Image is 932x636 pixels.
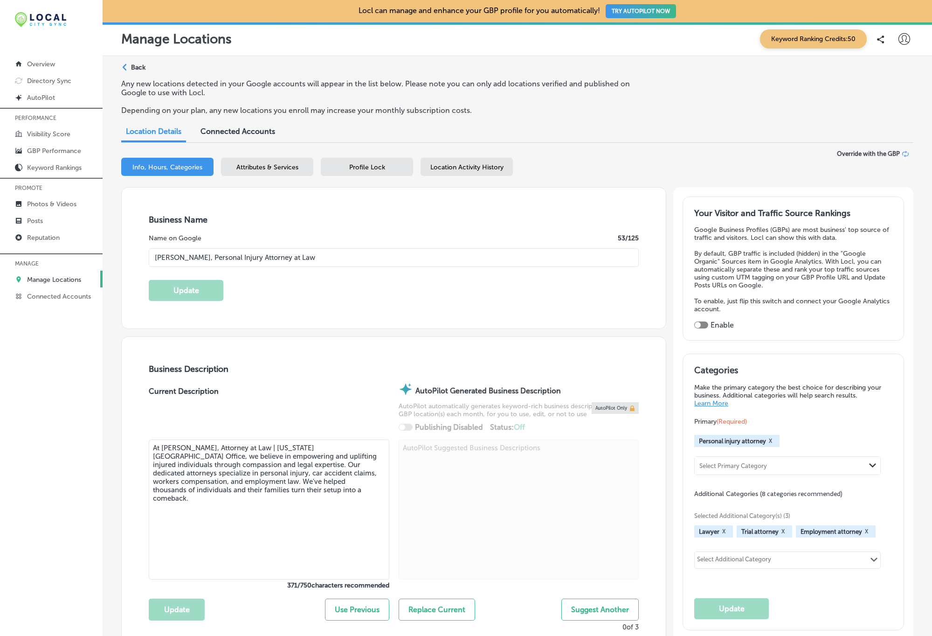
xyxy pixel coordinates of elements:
img: 12321ecb-abad-46dd-be7f-2600e8d3409flocal-city-sync-logo-rectangle.png [15,12,66,27]
button: Replace Current [399,599,475,621]
button: X [779,528,787,535]
span: Location Activity History [430,163,504,171]
h3: Business Name [149,215,639,225]
p: By default, GBP traffic is included (hidden) in the "Google Organic" Sources item in Google Analy... [694,250,892,289]
p: Back [131,63,145,71]
span: Primary [694,418,747,426]
span: Additional Categories [694,490,842,498]
span: (Required) [717,418,747,426]
p: Depending on your plan, any new locations you enroll may increase your monthly subscription costs. [121,106,636,115]
a: Learn More [694,399,728,407]
span: Override with the GBP [837,150,900,157]
span: Selected Additional Category(s) (3) [694,512,885,519]
h3: Categories [694,365,892,379]
button: X [766,437,775,445]
label: 53 /125 [618,234,639,242]
span: Connected Accounts [200,127,275,136]
textarea: At [PERSON_NAME], Attorney at Law | [US_STATE][GEOGRAPHIC_DATA] Office, we believe in empowering ... [149,440,389,580]
span: Personal injury attorney [699,438,766,445]
p: Make the primary category the best choice for describing your business. Additional categories wil... [694,384,892,407]
button: TRY AUTOPILOT NOW [606,4,676,18]
h3: Business Description [149,364,639,374]
p: Connected Accounts [27,293,91,301]
p: Directory Sync [27,77,71,85]
div: Select Additional Category [697,556,771,566]
span: Keyword Ranking Credits: 50 [760,29,867,49]
h3: Your Visitor and Traffic Source Rankings [694,208,892,218]
p: Photos & Videos [27,200,76,208]
button: Update [149,599,205,621]
p: AutoPilot [27,94,55,102]
p: Reputation [27,234,60,242]
button: Suggest Another [561,599,639,621]
p: Overview [27,60,55,68]
span: Info, Hours, Categories [132,163,202,171]
span: Profile Lock [349,163,385,171]
strong: AutoPilot Generated Business Description [415,386,561,395]
button: X [862,528,871,535]
p: GBP Performance [27,147,81,155]
label: Current Description [149,387,219,440]
p: Any new locations detected in your Google accounts will appear in the list below. Please note you... [121,79,636,97]
p: Posts [27,217,43,225]
button: Use Previous [325,599,389,621]
label: Name on Google [149,234,201,242]
span: Attributes & Services [236,163,298,171]
button: X [719,528,728,535]
div: Select Primary Category [699,462,767,469]
label: Enable [711,321,734,329]
p: Manage Locations [121,31,232,47]
button: Update [694,598,769,619]
p: 0 of 3 [622,623,639,631]
p: To enable, just flip this switch and connect your Google Analytics account. [694,297,892,313]
span: Employment attorney [801,528,862,535]
p: Manage Locations [27,276,81,284]
span: Location Details [126,127,181,136]
p: Keyword Rankings [27,164,82,172]
p: Google Business Profiles (GBPs) are most business' top source of traffic and visitors. Locl can s... [694,226,892,242]
label: 371 / 750 characters recommended [149,581,389,589]
img: autopilot-icon [399,382,413,396]
button: Update [149,280,223,301]
span: Trial attorney [741,528,779,535]
span: (8 categories recommended) [760,489,842,498]
span: Lawyer [699,528,719,535]
input: Enter Location Name [149,248,639,267]
p: Visibility Score [27,130,70,138]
